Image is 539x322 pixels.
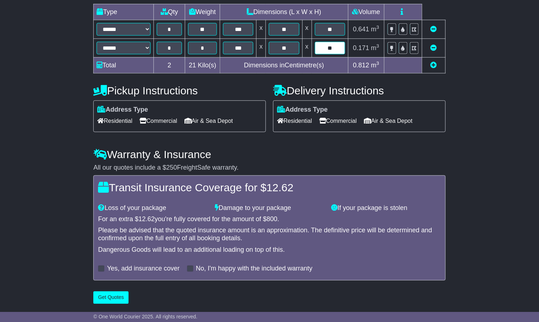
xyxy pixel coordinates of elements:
[328,204,445,212] div: If your package is stolen
[211,204,328,212] div: Damage to your package
[220,57,348,73] td: Dimensions in Centimetre(s)
[97,106,148,114] label: Address Type
[97,115,132,126] span: Residential
[348,4,384,20] td: Volume
[431,26,437,33] a: Remove this item
[94,57,154,73] td: Total
[353,44,369,52] span: 0.171
[431,44,437,52] a: Remove this item
[257,20,266,39] td: x
[302,20,312,39] td: x
[98,227,441,242] div: Please be advised that the quoted insurance amount is an approximation. The definitive price will...
[93,85,266,97] h4: Pickup Instructions
[93,148,445,160] h4: Warranty & Insurance
[371,44,379,52] span: m
[138,216,155,223] span: 12.62
[184,115,233,126] span: Air & Sea Depot
[377,24,379,30] sup: 3
[166,164,177,171] span: 250
[185,4,220,20] td: Weight
[257,39,266,57] td: x
[93,291,129,304] button: Get Quotes
[98,216,441,224] div: For an extra $ you're fully covered for the amount of $ .
[302,39,312,57] td: x
[139,115,177,126] span: Commercial
[277,115,312,126] span: Residential
[154,57,185,73] td: 2
[371,26,379,33] span: m
[319,115,357,126] span: Commercial
[371,62,379,69] span: m
[93,314,197,319] span: © One World Courier 2025. All rights reserved.
[189,62,196,69] span: 21
[273,85,446,97] h4: Delivery Instructions
[154,4,185,20] td: Qty
[220,4,348,20] td: Dimensions (L x W x H)
[196,265,313,273] label: No, I'm happy with the included warranty
[364,115,413,126] span: Air & Sea Depot
[267,216,277,223] span: 800
[353,26,369,33] span: 0.641
[98,182,441,193] h4: Transit Insurance Coverage for $
[353,62,369,69] span: 0.812
[431,62,437,69] a: Add new item
[185,57,220,73] td: Kilo(s)
[93,164,445,172] div: All our quotes include a $ FreightSafe warranty.
[107,265,179,273] label: Yes, add insurance cover
[377,43,379,49] sup: 3
[277,106,328,114] label: Address Type
[94,204,211,212] div: Loss of your package
[94,4,154,20] td: Type
[98,246,441,254] div: Dangerous Goods will lead to an additional loading on top of this.
[267,182,294,193] span: 12.62
[377,61,379,66] sup: 3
